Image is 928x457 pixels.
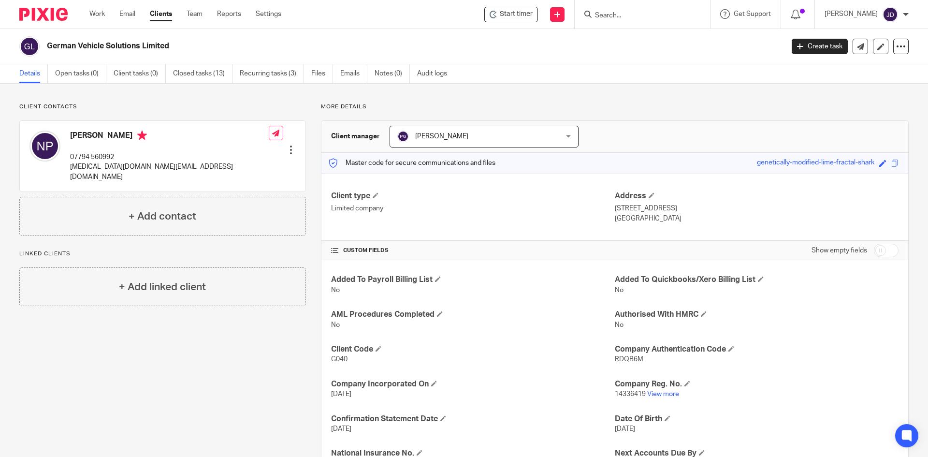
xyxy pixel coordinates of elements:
[792,39,848,54] a: Create task
[375,64,410,83] a: Notes (0)
[331,379,615,389] h4: Company Incorporated On
[825,9,878,19] p: [PERSON_NAME]
[812,246,867,255] label: Show empty fields
[19,103,306,111] p: Client contacts
[129,209,196,224] h4: + Add contact
[615,344,899,354] h4: Company Authentication Code
[340,64,367,83] a: Emails
[19,64,48,83] a: Details
[70,162,269,182] p: [MEDICAL_DATA][DOMAIN_NAME][EMAIL_ADDRESS][DOMAIN_NAME]
[615,214,899,223] p: [GEOGRAPHIC_DATA]
[615,191,899,201] h4: Address
[187,9,203,19] a: Team
[500,9,533,19] span: Start timer
[397,131,409,142] img: svg%3E
[615,204,899,213] p: [STREET_ADDRESS]
[256,9,281,19] a: Settings
[615,287,623,294] span: No
[734,11,771,17] span: Get Support
[484,7,538,22] div: German Vehicle Solutions Limited
[615,414,899,424] h4: Date Of Birth
[415,133,468,140] span: [PERSON_NAME]
[331,191,615,201] h4: Client type
[883,7,898,22] img: svg%3E
[331,310,615,320] h4: AML Procedures Completed
[331,426,351,432] span: [DATE]
[331,322,340,328] span: No
[615,391,646,398] span: 14336419
[217,9,241,19] a: Reports
[615,379,899,389] h4: Company Reg. No.
[329,158,495,168] p: Master code for secure communications and files
[114,64,166,83] a: Client tasks (0)
[331,204,615,213] p: Limited company
[29,131,60,162] img: svg%3E
[331,414,615,424] h4: Confirmation Statement Date
[70,131,269,143] h4: [PERSON_NAME]
[331,344,615,354] h4: Client Code
[417,64,454,83] a: Audit logs
[331,247,615,254] h4: CUSTOM FIELDS
[594,12,681,20] input: Search
[615,322,623,328] span: No
[331,391,351,398] span: [DATE]
[331,275,615,285] h4: Added To Payroll Billing List
[615,275,899,285] h4: Added To Quickbooks/Xero Billing List
[19,36,40,57] img: svg%3E
[331,287,340,294] span: No
[150,9,172,19] a: Clients
[19,8,68,21] img: Pixie
[331,356,348,363] span: G040
[55,64,106,83] a: Open tasks (0)
[119,280,206,295] h4: + Add linked client
[173,64,232,83] a: Closed tasks (13)
[321,103,909,111] p: More details
[119,9,135,19] a: Email
[240,64,304,83] a: Recurring tasks (3)
[19,250,306,258] p: Linked clients
[89,9,105,19] a: Work
[757,158,874,169] div: genetically-modified-lime-fractal-shark
[615,310,899,320] h4: Authorised With HMRC
[311,64,333,83] a: Files
[647,391,679,398] a: View more
[137,131,147,140] i: Primary
[615,356,643,363] span: RDQB6M
[615,426,635,432] span: [DATE]
[331,132,380,141] h3: Client manager
[70,152,269,162] p: 07794 560992
[47,41,631,51] h2: German Vehicle Solutions Limited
